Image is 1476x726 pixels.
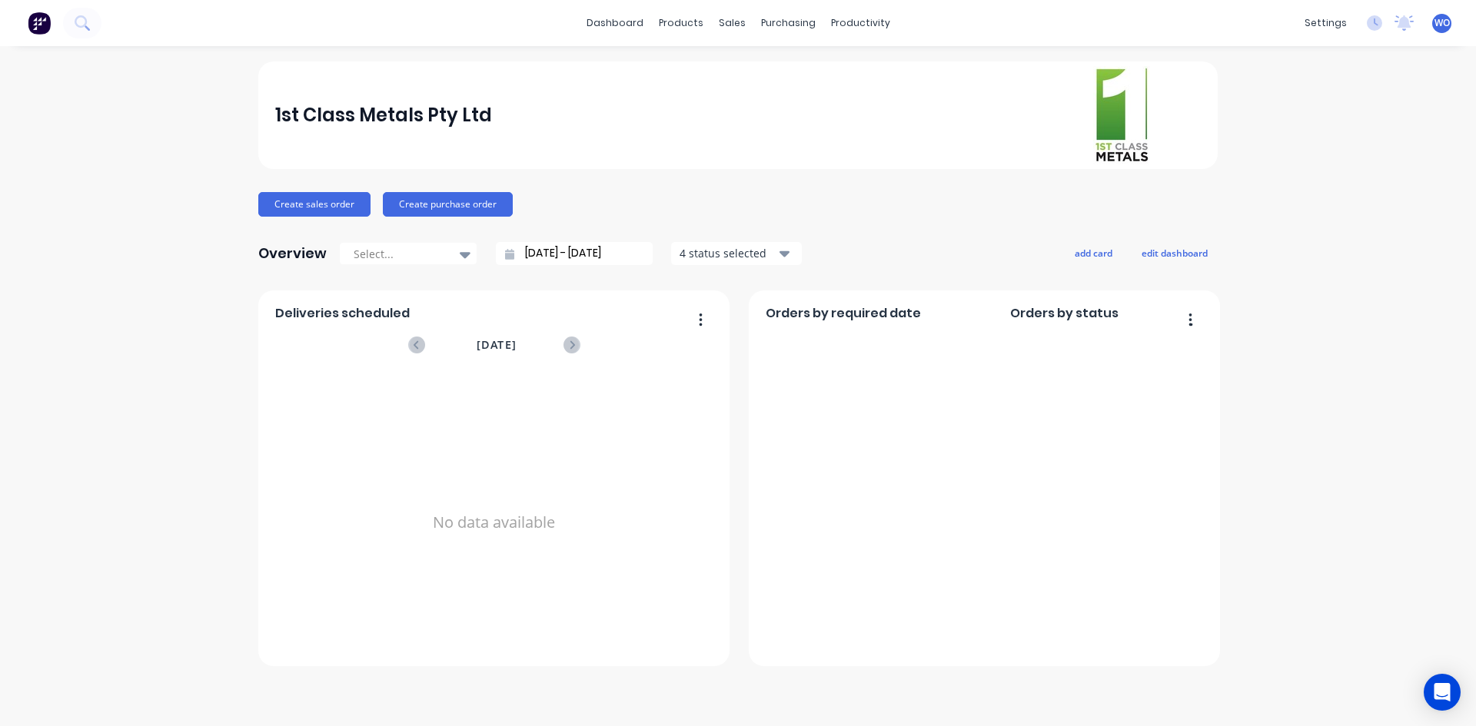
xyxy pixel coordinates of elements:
div: Overview [258,238,327,269]
button: Create sales order [258,192,371,217]
div: products [651,12,711,35]
div: Open Intercom Messenger [1424,674,1461,711]
span: [DATE] [477,336,517,353]
div: No data available [275,373,713,671]
button: Create purchase order [383,192,513,217]
span: Orders by required date [766,304,921,323]
div: sales [711,12,753,35]
button: 4 status selected [671,242,802,265]
div: settings [1297,12,1355,35]
span: WO [1434,16,1450,30]
button: add card [1065,243,1122,263]
div: productivity [823,12,898,35]
img: Factory [28,12,51,35]
div: purchasing [753,12,823,35]
img: 1st Class Metals Pty Ltd [1093,66,1150,164]
span: Orders by status [1010,304,1119,323]
button: edit dashboard [1132,243,1218,263]
div: 4 status selected [680,245,776,261]
span: Deliveries scheduled [275,304,410,323]
div: 1st Class Metals Pty Ltd [275,100,492,131]
a: dashboard [579,12,651,35]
